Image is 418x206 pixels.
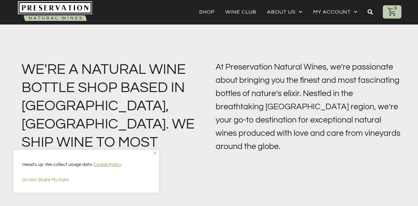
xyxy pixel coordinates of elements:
img: Natural-organic-biodynamic-wine [18,1,92,23]
a: Shop [199,7,215,17]
nav: Menu [199,7,358,17]
a: About Us [267,7,303,17]
h2: We're a Natural Wine Bottle Shop based in [GEOGRAPHIC_DATA], [GEOGRAPHIC_DATA]. We ship wine to m... [22,60,197,170]
img: Close [153,151,156,154]
a: Cookie Policy [93,162,122,167]
span: At Preservation Natural Wines, we’re passionate about bringing you the finest and most fascinatin... [216,63,400,151]
button: Do Not Share My Data [22,174,150,186]
div: 0 [393,5,399,11]
a: Wine Club [225,7,256,17]
a: My account [313,7,358,17]
p: Head's up: We collect usage data [22,161,150,169]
